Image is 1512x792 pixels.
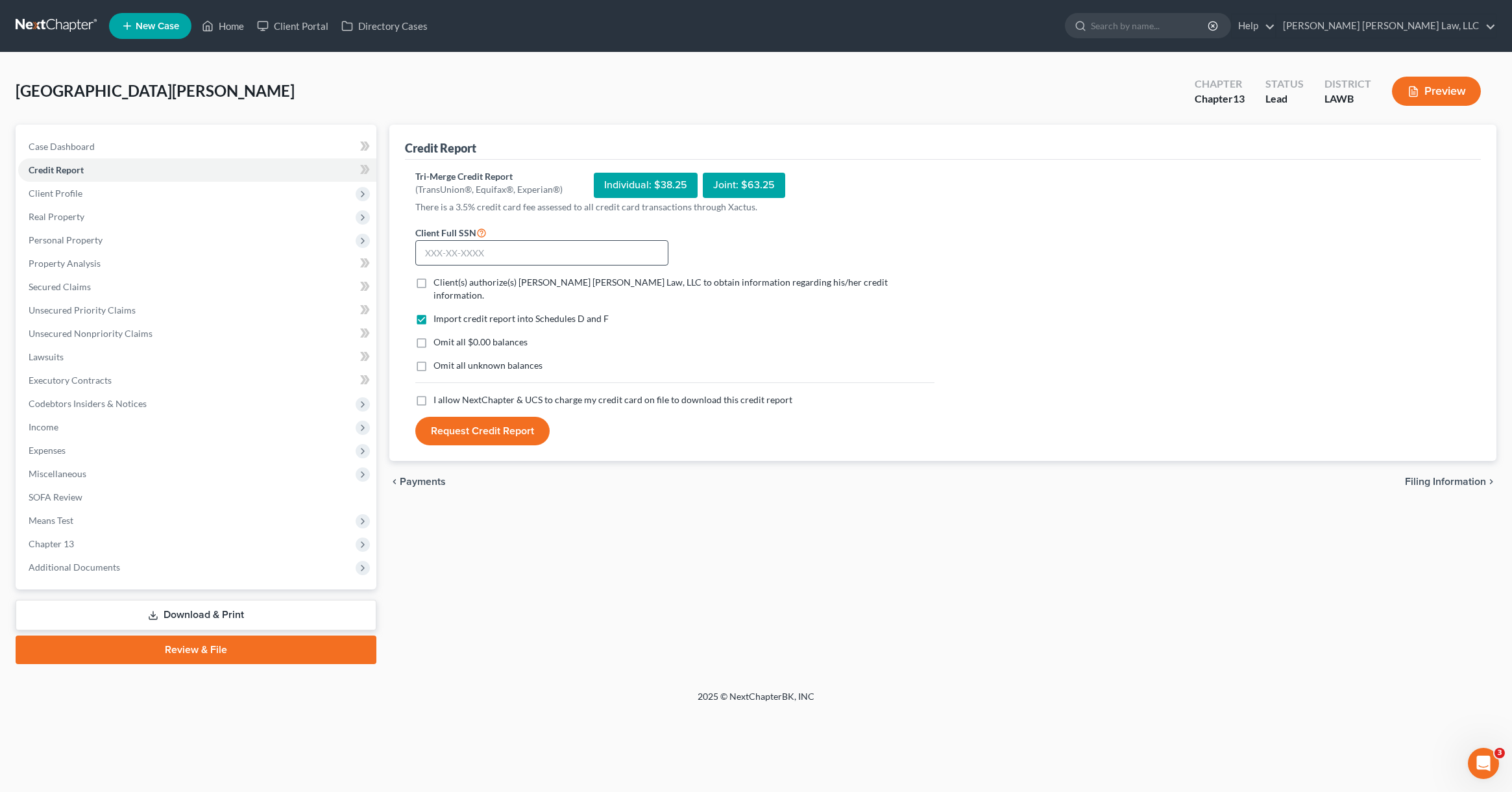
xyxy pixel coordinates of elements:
[29,211,84,222] span: Real Property
[29,351,64,362] span: Lawsuits
[703,173,785,198] div: Joint: $63.25
[136,21,179,31] span: New Case
[1195,92,1245,106] div: Chapter
[415,227,476,238] span: Client Full SSN
[18,158,376,182] a: Credit Report
[29,421,58,432] span: Income
[1324,92,1371,106] div: LAWB
[16,636,376,664] a: Review & File
[1392,77,1481,106] button: Preview
[1405,476,1496,487] button: Filing Information chevron_right
[433,336,528,347] span: Omit all $0.00 balances
[18,345,376,369] a: Lawsuits
[18,322,376,345] a: Unsecured Nonpriority Claims
[1091,14,1210,38] input: Search by name...
[29,304,136,316] span: Unsecured Priority Claims
[433,394,792,405] span: I allow NextChapter & UCS to charge my credit card on file to download this credit report
[1468,748,1499,779] iframe: Intercom live chat
[415,240,668,266] input: XXX-XX-XXXX
[29,515,73,526] span: Means Test
[1324,77,1371,92] div: District
[1276,14,1496,38] a: [PERSON_NAME] [PERSON_NAME] Law, LLC
[594,173,698,198] div: Individual: $38.25
[18,275,376,299] a: Secured Claims
[1486,476,1496,487] i: chevron_right
[1265,77,1304,92] div: Status
[389,476,400,487] i: chevron_left
[405,140,476,156] div: Credit Report
[18,486,376,509] a: SOFA Review
[16,600,376,630] a: Download & Print
[335,14,434,38] a: Directory Cases
[16,81,295,100] span: [GEOGRAPHIC_DATA][PERSON_NAME]
[18,135,376,158] a: Case Dashboard
[1494,748,1505,758] span: 3
[1233,92,1245,105] span: 13
[400,476,446,487] span: Payments
[29,491,82,502] span: SOFA Review
[195,14,250,38] a: Home
[29,164,84,175] span: Credit Report
[1405,476,1486,487] span: Filing Information
[29,328,152,339] span: Unsecured Nonpriority Claims
[415,183,563,196] div: (TransUnion®, Equifax®, Experian®)
[29,398,147,409] span: Codebtors Insiders & Notices
[29,445,66,456] span: Expenses
[18,369,376,392] a: Executory Contracts
[29,468,86,479] span: Miscellaneous
[29,281,91,292] span: Secured Claims
[1232,14,1275,38] a: Help
[18,299,376,322] a: Unsecured Priority Claims
[433,360,543,371] span: Omit all unknown balances
[29,375,112,386] span: Executory Contracts
[18,252,376,275] a: Property Analysis
[29,538,74,549] span: Chapter 13
[415,417,550,445] button: Request Credit Report
[386,690,1126,713] div: 2025 © NextChapterBK, INC
[433,277,888,301] span: Client(s) authorize(s) [PERSON_NAME] [PERSON_NAME] Law, LLC to obtain information regarding his/h...
[29,562,120,573] span: Additional Documents
[29,141,95,152] span: Case Dashboard
[389,476,446,487] button: chevron_left Payments
[29,234,103,245] span: Personal Property
[29,188,82,199] span: Client Profile
[29,258,101,269] span: Property Analysis
[433,313,609,324] span: Import credit report into Schedules D and F
[415,170,563,183] div: Tri-Merge Credit Report
[415,201,934,214] p: There is a 3.5% credit card fee assessed to all credit card transactions through Xactus.
[1265,92,1304,106] div: Lead
[1195,77,1245,92] div: Chapter
[250,14,335,38] a: Client Portal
